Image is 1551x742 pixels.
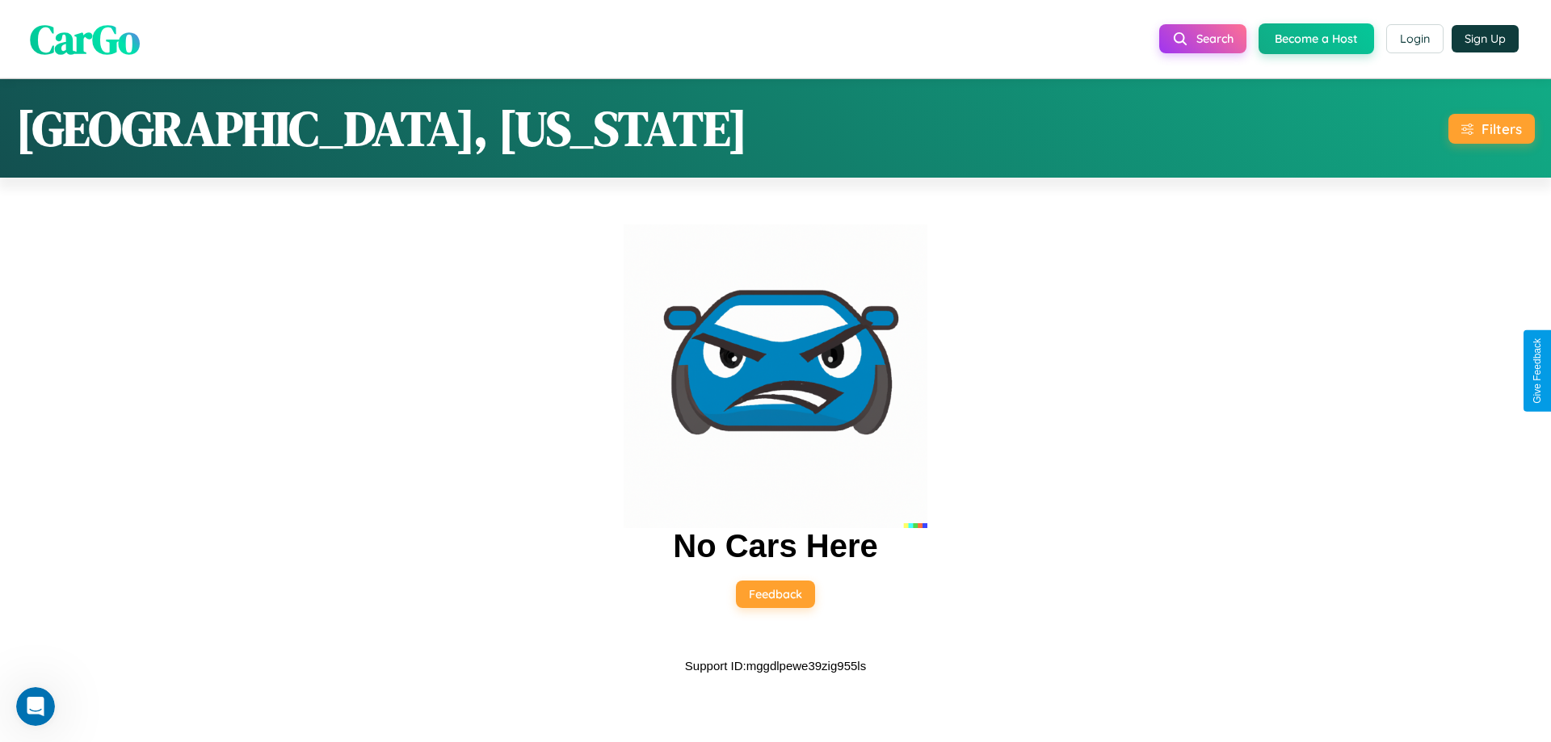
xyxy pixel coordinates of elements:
span: CarGo [30,10,140,66]
button: Login [1386,24,1444,53]
p: Support ID: mggdlpewe39zig955ls [685,655,866,677]
button: Sign Up [1452,25,1519,52]
h1: [GEOGRAPHIC_DATA], [US_STATE] [16,95,747,161]
button: Feedback [736,581,815,608]
img: car [624,224,927,528]
h2: No Cars Here [673,528,877,564]
span: Search [1196,31,1234,46]
button: Search [1159,24,1246,53]
div: Filters [1482,120,1522,137]
div: Give Feedback [1532,338,1543,404]
iframe: Intercom live chat [16,687,55,726]
button: Become a Host [1259,23,1374,54]
button: Filters [1448,114,1535,144]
